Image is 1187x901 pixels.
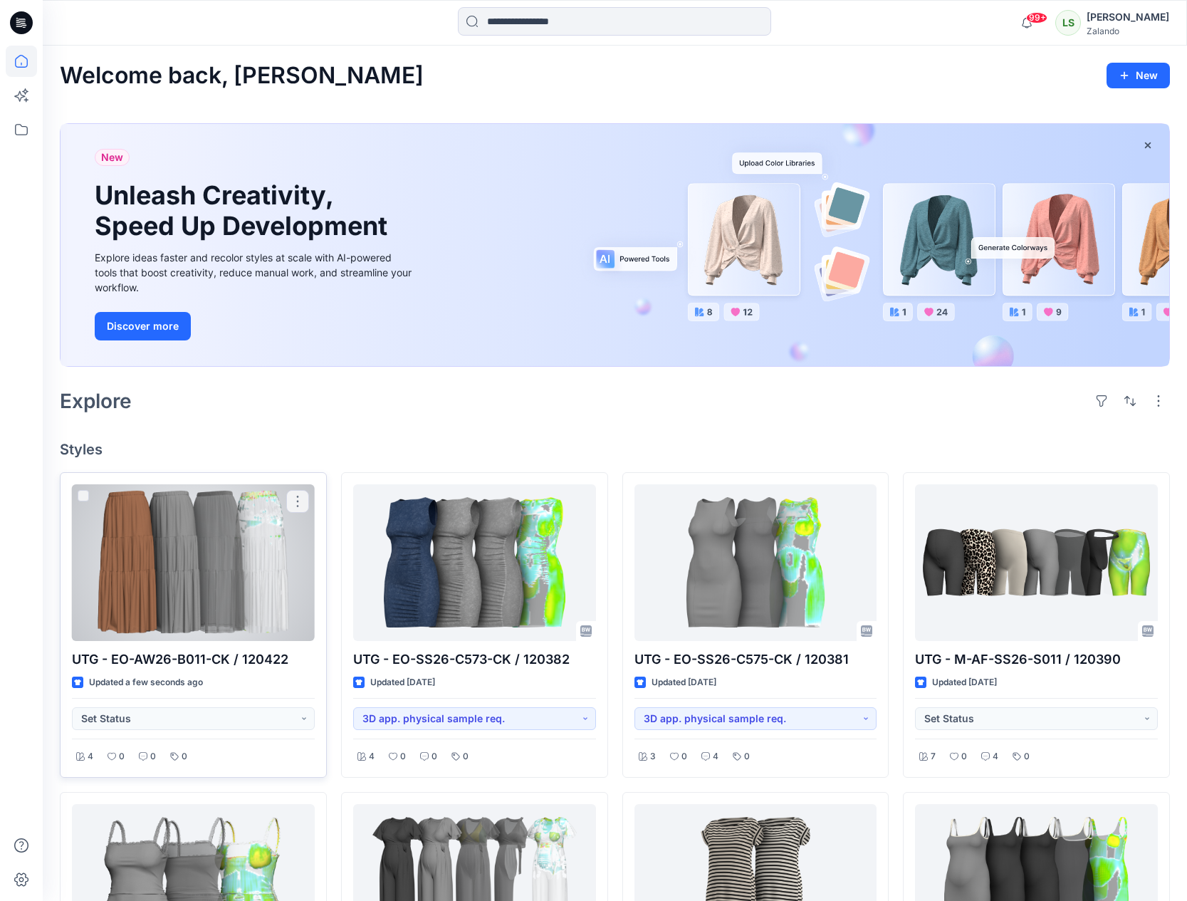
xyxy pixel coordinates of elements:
[650,749,656,764] p: 3
[369,749,375,764] p: 4
[370,675,435,690] p: Updated [DATE]
[432,749,437,764] p: 0
[1055,10,1081,36] div: LS
[72,650,315,670] p: UTG - EO-AW26-B011-CK / 120422
[119,749,125,764] p: 0
[1087,9,1169,26] div: [PERSON_NAME]
[150,749,156,764] p: 0
[182,749,187,764] p: 0
[634,484,877,641] a: UTG - EO-SS26-C575-CK / 120381
[60,63,424,89] h2: Welcome back, [PERSON_NAME]
[95,312,415,340] a: Discover more
[95,250,415,295] div: Explore ideas faster and recolor styles at scale with AI-powered tools that boost creativity, red...
[1024,749,1030,764] p: 0
[931,749,936,764] p: 7
[915,484,1158,641] a: UTG - M-AF-SS26-S011 / 120390
[961,749,967,764] p: 0
[101,149,123,166] span: New
[95,180,394,241] h1: Unleash Creativity, Speed Up Development
[89,675,203,690] p: Updated a few seconds ago
[353,484,596,641] a: UTG - EO-SS26-C573-CK / 120382
[744,749,750,764] p: 0
[993,749,998,764] p: 4
[713,749,718,764] p: 4
[1087,26,1169,36] div: Zalando
[1026,12,1047,24] span: 99+
[1107,63,1170,88] button: New
[932,675,997,690] p: Updated [DATE]
[72,484,315,641] a: UTG - EO-AW26-B011-CK / 120422
[681,749,687,764] p: 0
[463,749,469,764] p: 0
[88,749,93,764] p: 4
[652,675,716,690] p: Updated [DATE]
[60,390,132,412] h2: Explore
[634,650,877,670] p: UTG - EO-SS26-C575-CK / 120381
[60,441,1170,458] h4: Styles
[95,312,191,340] button: Discover more
[915,650,1158,670] p: UTG - M-AF-SS26-S011 / 120390
[353,650,596,670] p: UTG - EO-SS26-C573-CK / 120382
[400,749,406,764] p: 0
